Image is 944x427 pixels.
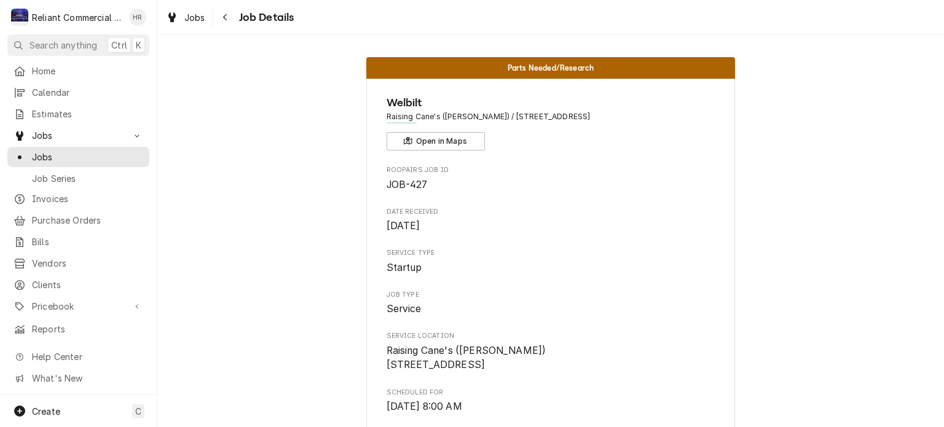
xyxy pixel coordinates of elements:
a: Go to Jobs [7,125,149,146]
div: Roopairs Job ID [387,165,715,192]
a: Go to What's New [7,368,149,388]
span: Scheduled For [387,399,715,414]
div: Service Type [387,248,715,275]
span: Ctrl [111,39,127,52]
a: Jobs [161,7,210,28]
span: Pricebook [32,300,125,313]
span: Invoices [32,192,143,205]
div: HR [129,9,146,26]
span: JOB-427 [387,179,428,190]
span: Reports [32,323,143,335]
span: What's New [32,372,142,385]
span: Job Type [387,290,715,300]
span: Estimates [32,108,143,120]
span: Scheduled For [387,388,715,398]
div: Reliant Commercial Appliance Repair LLC's Avatar [11,9,28,26]
span: Service Type [387,261,715,275]
a: Job Series [7,168,149,189]
a: Home [7,61,149,81]
div: Service Location [387,331,715,372]
span: Search anything [29,39,97,52]
a: Calendar [7,82,149,103]
div: Heath Reed's Avatar [129,9,146,26]
span: Name [387,95,715,111]
span: Jobs [32,129,125,142]
span: Service Type [387,248,715,258]
div: Client Information [387,95,715,151]
span: Clients [32,278,143,291]
a: Jobs [7,147,149,167]
span: Parts Needed/Research [508,64,594,72]
span: Calendar [32,86,143,99]
button: Open in Maps [387,132,485,151]
span: Job Series [32,172,143,185]
span: Date Received [387,219,715,233]
span: [DATE] [387,220,420,232]
span: Service Location [387,331,715,341]
div: Scheduled For [387,388,715,414]
a: Go to Help Center [7,347,149,367]
a: Purchase Orders [7,210,149,230]
span: Job Details [235,9,294,26]
a: Reports [7,319,149,339]
span: Create [32,406,60,417]
span: Address [387,111,715,122]
span: Roopairs Job ID [387,178,715,192]
span: Raising Cane's ([PERSON_NAME]) [STREET_ADDRESS] [387,345,546,371]
span: Jobs [32,151,143,163]
a: Estimates [7,104,149,124]
span: Date Received [387,207,715,217]
span: Purchase Orders [32,214,143,227]
button: Search anythingCtrlK [7,34,149,56]
button: Navigate back [216,7,235,27]
span: Bills [32,235,143,248]
span: Service [387,303,422,315]
span: Service Location [387,343,715,372]
a: Bills [7,232,149,252]
div: Date Received [387,207,715,233]
span: Job Type [387,302,715,316]
a: Go to Pricebook [7,296,149,316]
div: R [11,9,28,26]
span: Jobs [184,11,205,24]
div: Reliant Commercial Appliance Repair LLC [32,11,122,24]
span: Vendors [32,257,143,270]
span: K [136,39,141,52]
a: Clients [7,275,149,295]
span: [DATE] 8:00 AM [387,401,462,412]
div: Job Type [387,290,715,316]
span: Home [32,65,143,77]
span: Help Center [32,350,142,363]
span: Startup [387,262,422,273]
a: Invoices [7,189,149,209]
div: Status [366,57,735,79]
span: C [135,405,141,418]
span: Roopairs Job ID [387,165,715,175]
a: Vendors [7,253,149,273]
